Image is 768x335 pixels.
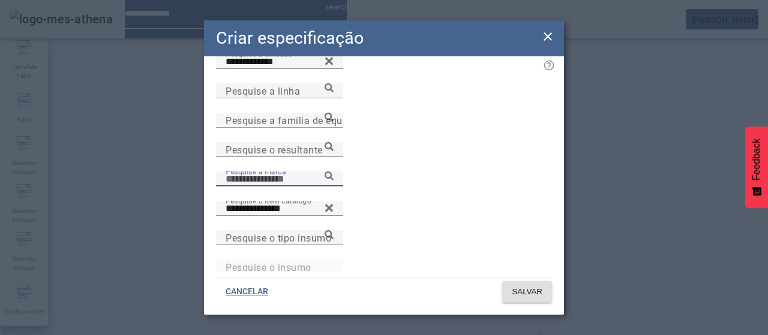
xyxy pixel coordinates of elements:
[745,126,768,208] button: Feedback - Mostrar pesquisa
[216,25,364,51] h2: Criar especificação
[751,138,762,180] span: Feedback
[226,167,286,175] mat-label: Pesquise a marca
[226,172,334,186] input: Number
[226,143,334,157] input: Number
[226,196,311,204] mat-label: Pesquise o item catálogo
[226,113,334,128] input: Number
[226,286,268,298] span: CANCELAR
[226,55,334,69] input: Number
[226,260,334,274] input: Number
[226,114,385,126] mat-label: Pesquise a família de equipamento
[502,281,552,303] button: SALVAR
[226,201,334,216] input: Number
[226,85,300,96] mat-label: Pesquise a linha
[226,49,292,58] mat-label: Pesquise a unidade
[226,84,334,98] input: Number
[226,232,331,243] mat-label: Pesquise o tipo insumo
[226,261,311,273] mat-label: Pesquise o insumo
[226,144,323,155] mat-label: Pesquise o resultante
[226,231,334,245] input: Number
[216,281,278,303] button: CANCELAR
[512,286,542,298] span: SALVAR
